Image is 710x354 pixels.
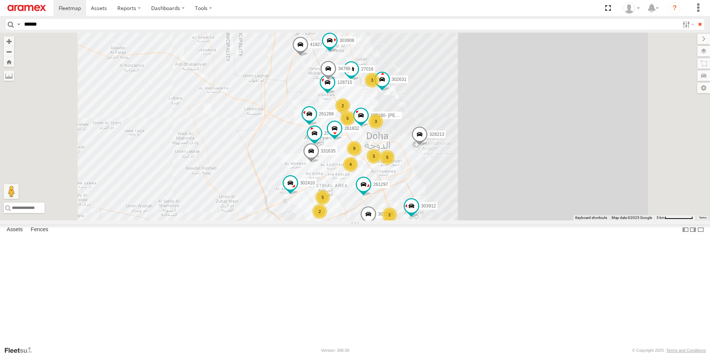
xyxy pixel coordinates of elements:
[392,77,407,82] span: 302631
[429,132,444,137] span: 328213
[4,184,19,199] button: Drag Pegman onto the map to open Street View
[654,215,695,220] button: Map Scale: 5 km per 72 pixels
[315,190,330,205] div: 5
[319,111,334,117] span: 261268
[16,19,22,30] label: Search Query
[367,149,381,164] div: 5
[337,80,352,85] span: 128715
[4,347,38,354] a: Visit our Website
[632,348,706,353] div: © Copyright 2025 -
[312,204,327,219] div: 2
[612,216,652,220] span: Map data ©2025 Google
[378,212,393,217] span: 307163
[368,114,383,129] div: 3
[421,204,436,209] span: 303912
[3,224,26,235] label: Assets
[361,67,373,72] span: 27016
[657,216,665,220] span: 5 km
[697,83,710,93] label: Map Settings
[338,66,350,71] span: 34766
[4,71,14,81] label: Measure
[335,98,350,113] div: 2
[4,57,14,67] button: Zoom Home
[4,46,14,57] button: Zoom out
[697,224,704,235] label: Hide Summary Table
[300,180,315,186] span: 302410
[4,36,14,46] button: Zoom in
[343,157,358,172] div: 4
[310,42,322,47] span: 41827
[324,131,339,136] span: 258781
[382,207,397,222] div: 2
[373,182,388,187] span: 261297
[347,141,362,156] div: 9
[344,126,359,131] span: 261832
[321,348,349,353] div: Version: 306.00
[699,216,707,219] a: Terms (opens in new tab)
[27,224,52,235] label: Fences
[669,2,681,14] i: ?
[7,5,46,11] img: aramex-logo.svg
[339,38,354,43] span: 303908
[321,149,336,154] span: 331635
[380,150,395,165] div: 5
[680,19,696,30] label: Search Filter Options
[667,348,706,353] a: Terms and Conditions
[689,224,697,235] label: Dock Summary Table to the Right
[575,215,607,220] button: Keyboard shortcuts
[621,3,642,14] div: Zain Umer
[365,73,380,88] div: 3
[682,224,689,235] label: Dock Summary Table to the Left
[371,113,425,118] span: 155180- [PERSON_NAME]
[340,111,355,126] div: 5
